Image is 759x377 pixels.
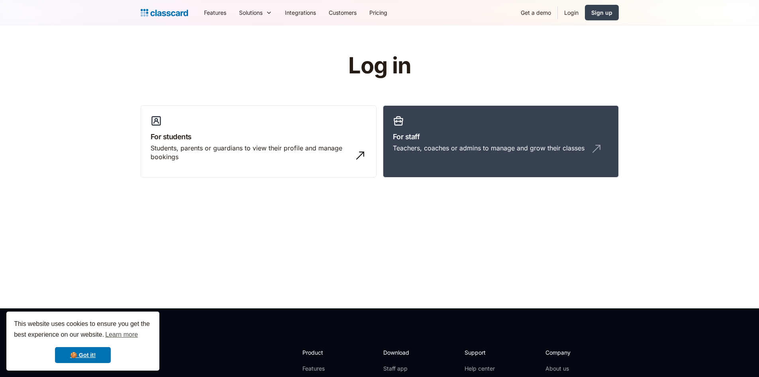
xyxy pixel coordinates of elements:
[151,131,367,142] h3: For students
[198,4,233,22] a: Features
[465,365,497,373] a: Help center
[393,131,609,142] h3: For staff
[302,348,345,357] h2: Product
[383,105,619,178] a: For staffTeachers, coaches or admins to manage and grow their classes
[104,329,139,341] a: learn more about cookies
[545,365,598,373] a: About us
[302,365,345,373] a: Features
[233,4,278,22] div: Solutions
[558,4,585,22] a: Login
[545,348,598,357] h2: Company
[383,365,416,373] a: Staff app
[393,144,584,152] div: Teachers, coaches or admins to manage and grow their classes
[383,348,416,357] h2: Download
[141,7,188,18] a: home
[6,312,159,371] div: cookieconsent
[322,4,363,22] a: Customers
[239,8,263,17] div: Solutions
[465,348,497,357] h2: Support
[585,5,619,20] a: Sign up
[278,4,322,22] a: Integrations
[14,319,152,341] span: This website uses cookies to ensure you get the best experience on our website.
[253,53,506,78] h1: Log in
[514,4,557,22] a: Get a demo
[151,144,351,162] div: Students, parents or guardians to view their profile and manage bookings
[141,105,377,178] a: For studentsStudents, parents or guardians to view their profile and manage bookings
[55,347,111,363] a: dismiss cookie message
[591,8,612,17] div: Sign up
[363,4,394,22] a: Pricing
